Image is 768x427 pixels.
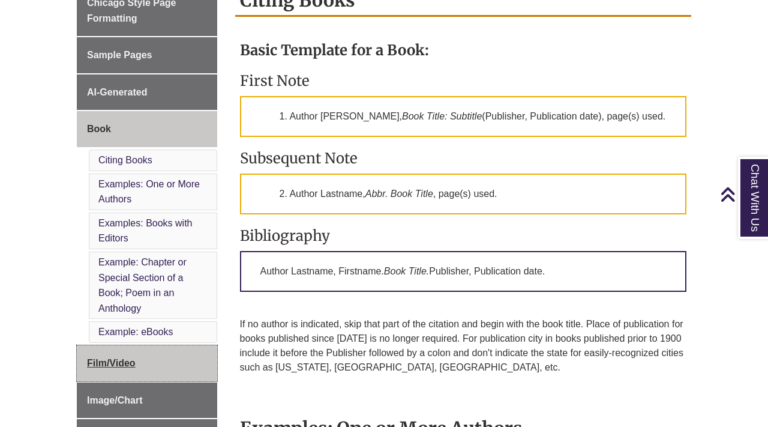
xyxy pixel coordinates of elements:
[77,37,217,73] a: Sample Pages
[240,174,687,214] p: 2. Author Lastname, , page(s) used.
[87,50,152,60] span: Sample Pages
[240,317,687,375] p: If no author is indicated, skip that part of the citation and begin with the book title. Place of...
[87,87,147,97] span: AI-Generated
[87,124,111,134] span: Book
[402,111,482,121] em: Book Title: Subtitle
[77,74,217,111] a: AI-Generated
[77,345,217,381] a: Film/Video
[240,226,687,245] h3: Bibliography
[87,358,136,368] span: Film/Video
[98,218,193,244] a: Examples: Books with Editors
[240,41,429,59] strong: Basic Template for a Book:
[87,395,142,405] span: Image/Chart
[77,383,217,419] a: Image/Chart
[240,251,687,292] p: Author Lastname, Firstname. Publisher, Publication date.
[77,111,217,147] a: Book
[98,155,152,165] a: Citing Books
[384,266,429,276] em: Book Title.
[720,186,765,202] a: Back to Top
[98,257,187,313] a: Example: Chapter or Special Section of a Book; Poem in an Anthology
[240,149,687,168] h3: Subsequent Note
[98,179,200,205] a: Examples: One or More Authors
[365,189,433,199] em: Abbr. Book Title
[240,71,687,90] h3: First Note
[240,96,687,137] p: 1. Author [PERSON_NAME], (Publisher, Publication date), page(s) used.
[98,327,173,337] a: Example: eBooks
